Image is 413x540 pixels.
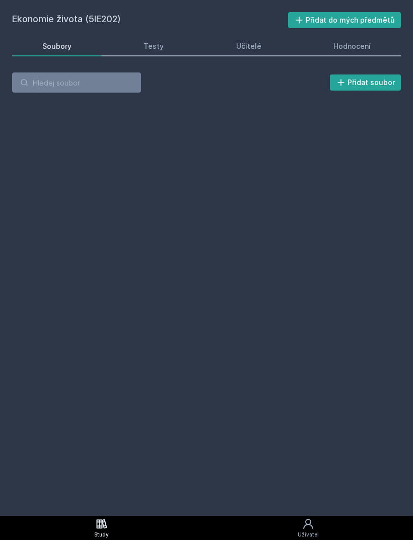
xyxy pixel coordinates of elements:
[114,36,194,56] a: Testy
[236,41,261,51] div: Učitelé
[12,72,141,93] input: Hledej soubor
[288,12,401,28] button: Přidat do mých předmětů
[298,531,319,538] div: Uživatel
[94,531,109,538] div: Study
[12,12,288,28] h2: Ekonomie života (5IE202)
[333,41,371,51] div: Hodnocení
[304,36,401,56] a: Hodnocení
[42,41,72,51] div: Soubory
[12,36,102,56] a: Soubory
[206,36,292,56] a: Učitelé
[330,74,401,91] button: Přidat soubor
[144,41,164,51] div: Testy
